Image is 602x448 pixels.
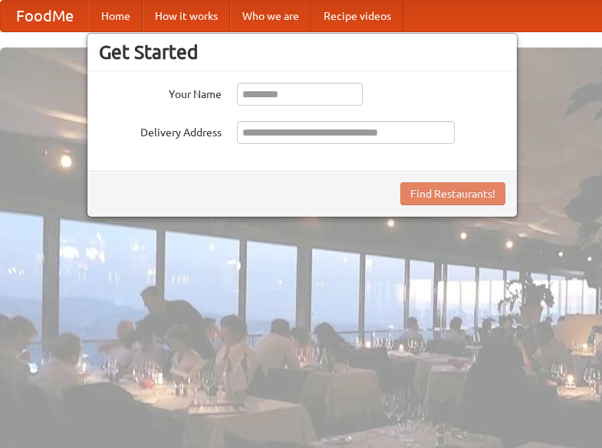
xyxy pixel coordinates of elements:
[99,41,505,64] h3: Get Started
[230,1,311,31] a: Who we are
[311,1,403,31] a: Recipe videos
[99,83,222,102] label: Your Name
[89,1,143,31] a: Home
[400,182,505,205] button: Find Restaurants!
[99,121,222,140] label: Delivery Address
[143,1,230,31] a: How it works
[1,1,89,31] a: FoodMe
